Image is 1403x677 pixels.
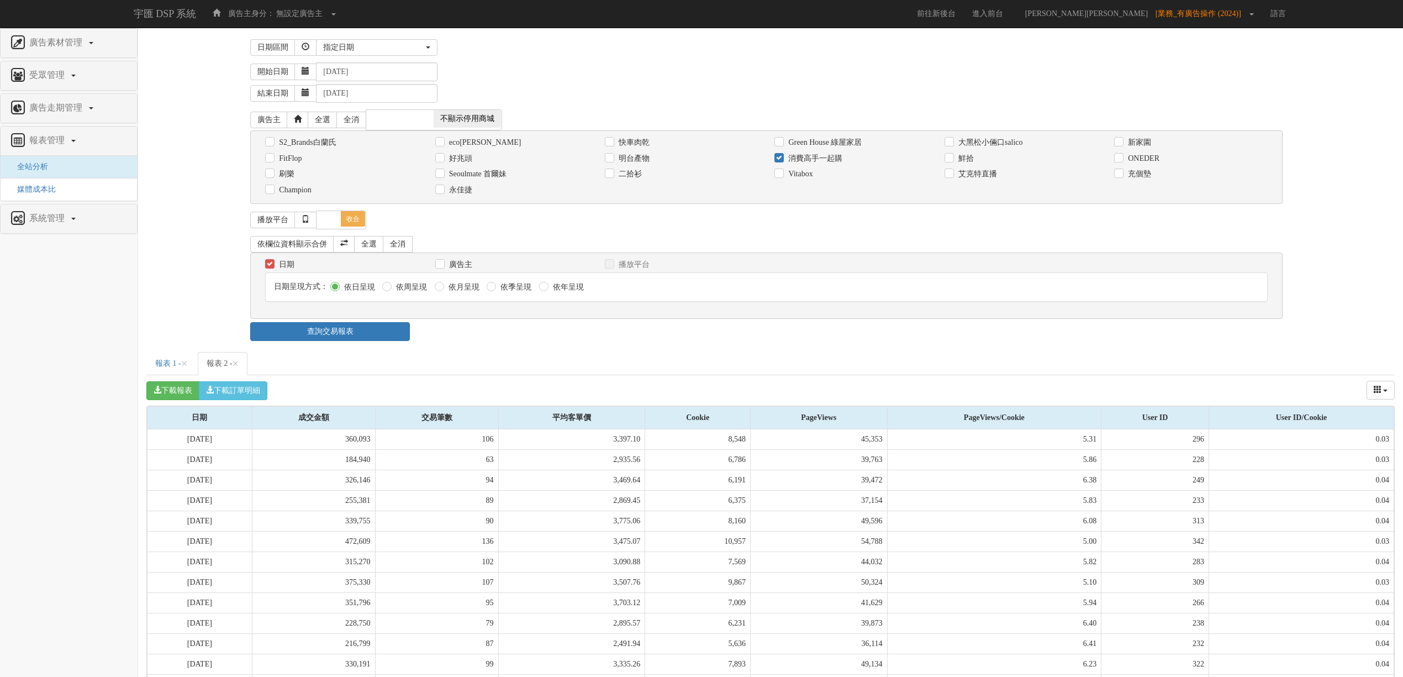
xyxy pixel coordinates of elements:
span: 廣告素材管理 [27,38,88,47]
td: 216,799 [252,633,375,654]
div: Cookie [645,407,750,429]
a: 廣告走期管理 [9,99,129,117]
td: 0.03 [1209,531,1394,552]
td: 330,191 [252,654,375,674]
label: 播放平台 [616,259,650,270]
a: 報表 2 - [198,352,248,375]
td: 3,335.26 [498,654,645,674]
td: 6,191 [645,470,751,490]
td: 107 [375,572,498,592]
td: [DATE] [147,572,252,592]
label: 艾克特直播 [956,169,997,180]
td: [DATE] [147,511,252,531]
label: 大黑松小倆口salico [956,137,1023,148]
td: [DATE] [147,633,252,654]
td: 79 [375,613,498,633]
td: 326,146 [252,470,375,490]
div: 日期 [147,407,252,429]
label: 快車肉乾 [616,137,650,148]
span: 不顯示停用商城 [434,110,501,128]
td: 6.40 [887,613,1101,633]
label: 二拾衫 [616,169,642,180]
td: 49,134 [751,654,887,674]
td: 0.04 [1209,613,1394,633]
label: Champion [276,185,311,196]
td: 0.03 [1209,572,1394,592]
td: 7,569 [645,552,751,572]
td: [DATE] [147,470,252,490]
td: 472,609 [252,531,375,552]
td: 3,469.64 [498,470,645,490]
td: 3,703.12 [498,592,645,613]
td: 339,755 [252,511,375,531]
td: 3,775.06 [498,511,645,531]
td: 44,032 [751,552,887,572]
span: 日期呈現方式： [274,282,328,291]
td: 5.94 [887,592,1101,613]
button: Close [232,358,239,370]
span: 全站分析 [9,162,48,171]
span: 受眾管理 [27,70,70,80]
td: 283 [1101,552,1209,572]
button: 下載訂單明細 [199,381,267,400]
td: [DATE] [147,592,252,613]
label: eco[PERSON_NAME] [446,137,521,148]
td: 342 [1101,531,1209,552]
td: 7,009 [645,592,751,613]
td: 3,397.10 [498,429,645,450]
td: [DATE] [147,429,252,450]
label: Vitabox [785,169,813,180]
td: 39,873 [751,613,887,633]
td: 3,090.88 [498,552,645,572]
td: 89 [375,490,498,511]
span: × [181,357,188,370]
td: 309 [1101,572,1209,592]
a: 全消 [383,236,413,253]
td: 8,548 [645,429,751,450]
td: 7,893 [645,654,751,674]
td: [DATE] [147,552,252,572]
td: 9,867 [645,572,751,592]
div: Columns [1367,381,1395,400]
button: 指定日期 [316,39,437,56]
td: 0.04 [1209,511,1394,531]
td: 233 [1101,490,1209,511]
span: 報表管理 [27,135,70,145]
td: 6,231 [645,613,751,633]
div: 平均客單價 [499,407,645,429]
label: 明台產物 [616,153,650,164]
label: 依日呈現 [341,282,375,293]
td: 313 [1101,511,1209,531]
td: 8,160 [645,511,751,531]
label: 依周呈現 [393,282,427,293]
div: PageViews [751,407,887,429]
button: 下載報表 [146,381,199,400]
td: 87 [375,633,498,654]
td: 36,114 [751,633,887,654]
td: 106 [375,429,498,450]
label: Seoulmate 首爾妹 [446,169,507,180]
span: [業務_有廣告操作 (2024)] [1156,9,1247,18]
label: 廣告主 [446,259,472,270]
td: 99 [375,654,498,674]
td: 0.04 [1209,654,1394,674]
div: 成交金額 [252,407,375,429]
td: 39,763 [751,449,887,470]
a: 媒體成本比 [9,185,56,193]
td: 50,324 [751,572,887,592]
label: ONEDER [1125,153,1159,164]
td: 45,353 [751,429,887,450]
label: 依季呈現 [498,282,531,293]
span: [PERSON_NAME][PERSON_NAME] [1020,9,1153,18]
td: 5,636 [645,633,751,654]
td: 41,629 [751,592,887,613]
td: 94 [375,470,498,490]
a: 全消 [336,112,366,128]
td: 95 [375,592,498,613]
td: [DATE] [147,613,252,633]
td: 3,475.07 [498,531,645,552]
td: 49,596 [751,511,887,531]
td: 351,796 [252,592,375,613]
td: [DATE] [147,490,252,511]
